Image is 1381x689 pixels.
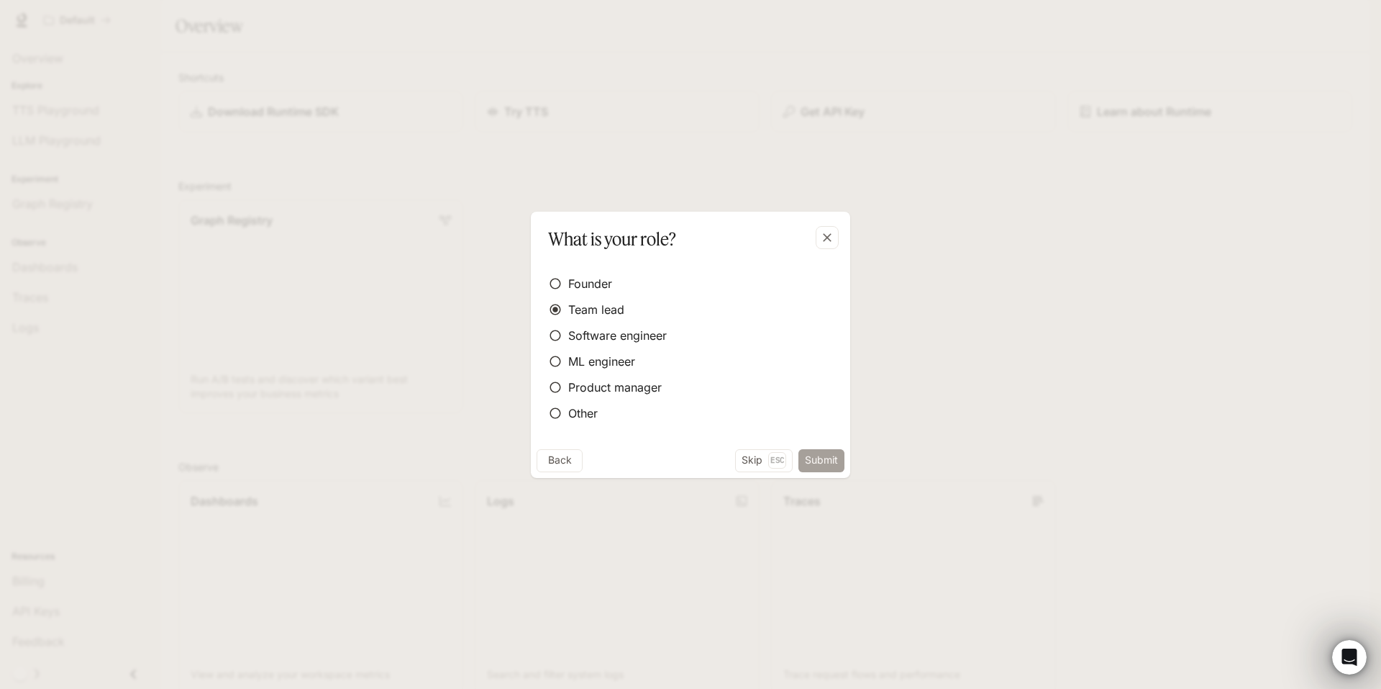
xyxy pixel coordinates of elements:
[735,449,793,472] button: SkipEsc
[568,405,598,422] span: Other
[568,379,662,396] span: Product manager
[548,226,676,252] p: What is your role?
[568,275,612,292] span: Founder
[568,301,624,318] span: Team lead
[537,449,583,472] button: Back
[798,449,844,472] button: Submit
[568,353,635,370] span: ML engineer
[1332,640,1367,675] iframe: Intercom live chat
[768,452,786,468] p: Esc
[568,327,667,344] span: Software engineer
